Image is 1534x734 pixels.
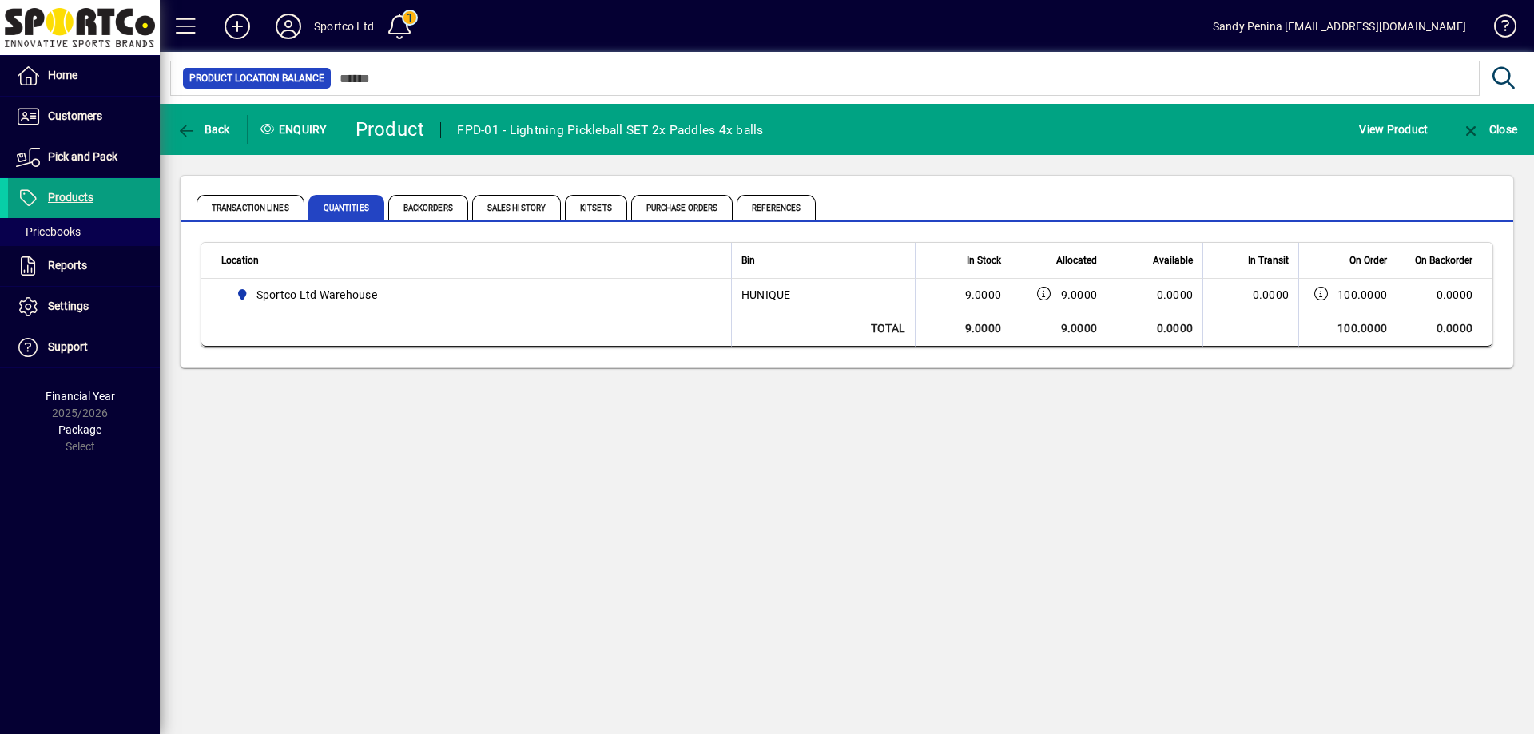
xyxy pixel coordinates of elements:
[1298,311,1397,347] td: 100.0000
[8,287,160,327] a: Settings
[212,12,263,41] button: Add
[1213,14,1466,39] div: Sandy Penina [EMAIL_ADDRESS][DOMAIN_NAME]
[1415,252,1472,269] span: On Backorder
[177,123,230,136] span: Back
[48,69,77,81] span: Home
[457,117,763,143] div: FPD-01 - Lightning Pickleball SET 2x Paddles 4x balls
[1107,279,1202,311] td: 0.0000
[48,340,88,353] span: Support
[1011,311,1107,347] td: 9.0000
[1457,115,1521,144] button: Close
[248,117,344,142] div: Enquiry
[565,195,627,220] span: Kitsets
[388,195,468,220] span: Backorders
[16,225,81,238] span: Pricebooks
[737,195,816,220] span: References
[46,390,115,403] span: Financial Year
[1482,3,1514,55] a: Knowledge Base
[8,218,160,245] a: Pricebooks
[256,287,377,303] span: Sportco Ltd Warehouse
[48,300,89,312] span: Settings
[915,311,1011,347] td: 9.0000
[308,195,384,220] span: Quantities
[1349,252,1387,269] span: On Order
[173,115,234,144] button: Back
[1355,115,1432,144] button: View Product
[967,252,1001,269] span: In Stock
[189,70,324,86] span: Product Location Balance
[356,117,425,142] div: Product
[1107,311,1202,347] td: 0.0000
[1397,311,1492,347] td: 0.0000
[1253,288,1290,301] span: 0.0000
[8,56,160,96] a: Home
[1061,287,1098,303] span: 9.0000
[472,195,561,220] span: Sales History
[1445,115,1534,144] app-page-header-button: Close enquiry
[1397,279,1492,311] td: 0.0000
[731,311,915,347] td: Total
[8,327,160,367] a: Support
[314,14,374,39] div: Sportco Ltd
[48,191,93,204] span: Products
[1461,123,1517,136] span: Close
[48,150,117,163] span: Pick and Pack
[221,252,259,269] span: Location
[263,12,314,41] button: Profile
[48,109,102,122] span: Customers
[1248,252,1289,269] span: In Transit
[58,423,101,436] span: Package
[8,97,160,137] a: Customers
[229,285,713,304] span: Sportco Ltd Warehouse
[160,115,248,144] app-page-header-button: Back
[8,246,160,286] a: Reports
[48,259,87,272] span: Reports
[731,279,915,311] td: HUNIQUE
[631,195,733,220] span: Purchase Orders
[1056,252,1097,269] span: Allocated
[915,279,1011,311] td: 9.0000
[197,195,304,220] span: Transaction Lines
[8,137,160,177] a: Pick and Pack
[741,252,755,269] span: Bin
[1337,287,1387,303] span: 100.0000
[1153,252,1193,269] span: Available
[1359,117,1428,142] span: View Product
